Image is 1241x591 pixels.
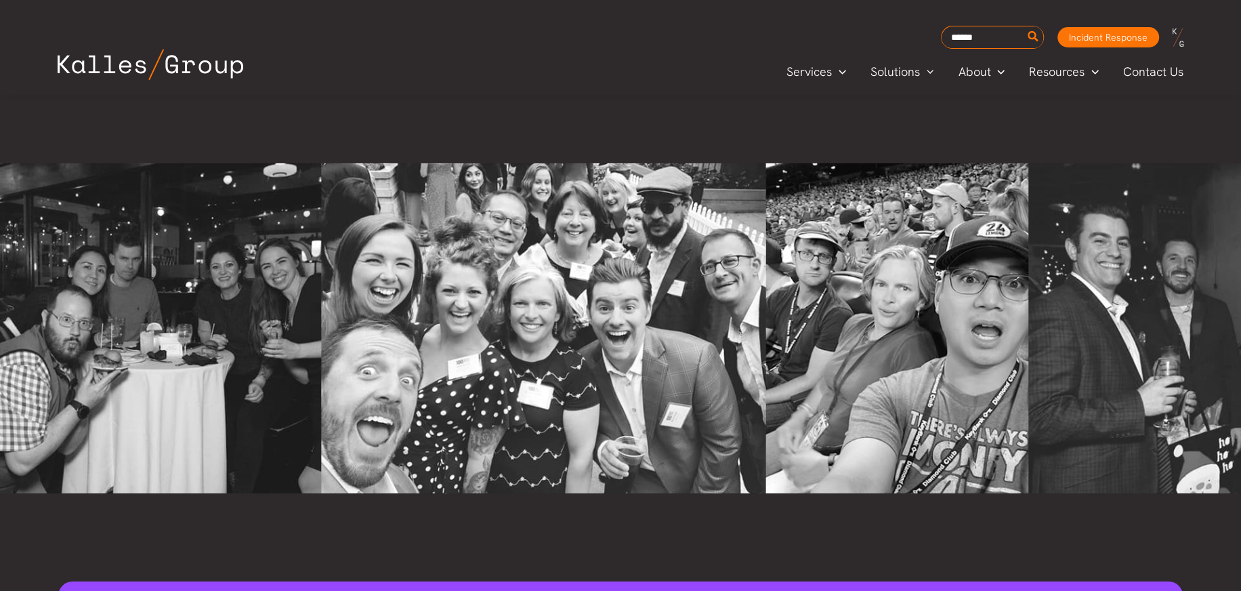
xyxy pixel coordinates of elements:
[1017,62,1111,82] a: ResourcesMenu Toggle
[958,62,990,82] span: About
[786,62,832,82] span: Services
[1123,62,1183,82] span: Contact Us
[920,62,934,82] span: Menu Toggle
[774,62,858,82] a: ServicesMenu Toggle
[1025,26,1042,48] button: Search
[1029,62,1085,82] span: Resources
[774,60,1197,83] nav: Primary Site Navigation
[58,49,243,80] img: Kalles Group
[870,62,920,82] span: Solutions
[1111,62,1197,82] a: Contact Us
[1057,27,1159,47] a: Incident Response
[946,62,1017,82] a: AboutMenu Toggle
[1085,62,1099,82] span: Menu Toggle
[990,62,1005,82] span: Menu Toggle
[858,62,946,82] a: SolutionsMenu Toggle
[832,62,846,82] span: Menu Toggle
